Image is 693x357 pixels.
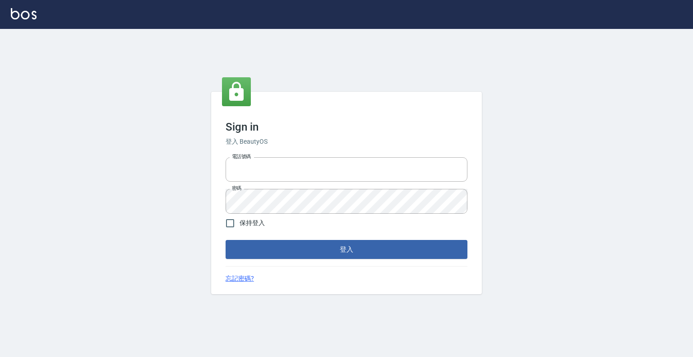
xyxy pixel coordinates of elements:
img: Logo [11,8,37,19]
h3: Sign in [226,121,467,133]
label: 密碼 [232,185,241,192]
label: 電話號碼 [232,153,251,160]
a: 忘記密碼? [226,274,254,283]
button: 登入 [226,240,467,259]
span: 保持登入 [240,218,265,228]
h6: 登入 BeautyOS [226,137,467,146]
